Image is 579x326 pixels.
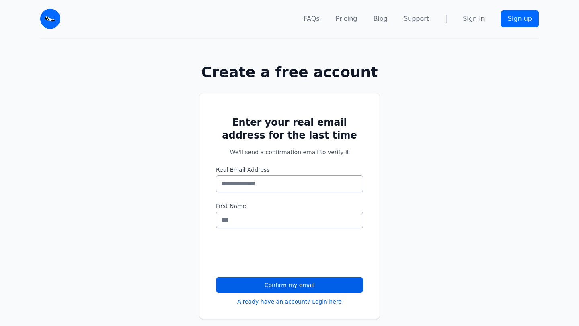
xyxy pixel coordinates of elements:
p: We'll send a confirmation email to verify it [216,148,363,156]
a: Blog [374,14,388,24]
img: Email Monster [40,9,60,29]
a: Pricing [336,14,357,24]
a: Sign up [501,10,539,27]
label: Real Email Address [216,166,363,174]
a: FAQs [304,14,319,24]
h2: Enter your real email address for the last time [216,116,363,142]
a: Support [404,14,429,24]
iframe: reCAPTCHA [216,238,338,269]
label: First Name [216,202,363,210]
button: Confirm my email [216,277,363,293]
a: Sign in [463,14,485,24]
a: Already have an account? Login here [237,297,342,306]
h1: Create a free account [174,64,405,80]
